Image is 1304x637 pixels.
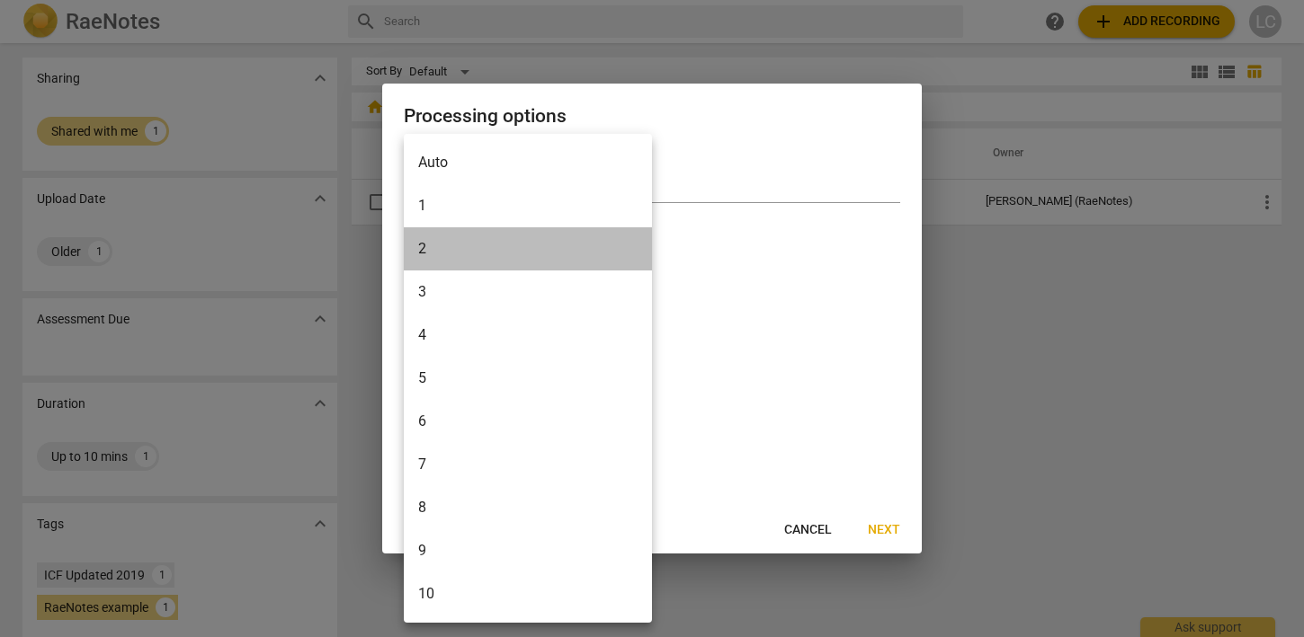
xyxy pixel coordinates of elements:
li: 4 [404,314,652,357]
li: 3 [404,270,652,314]
li: 5 [404,357,652,400]
li: 9 [404,529,652,572]
li: 10 [404,572,652,615]
li: 6 [404,400,652,443]
li: 1 [404,184,652,227]
li: Auto [404,141,652,184]
li: 8 [404,486,652,529]
li: 7 [404,443,652,486]
li: 2 [404,227,652,270]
